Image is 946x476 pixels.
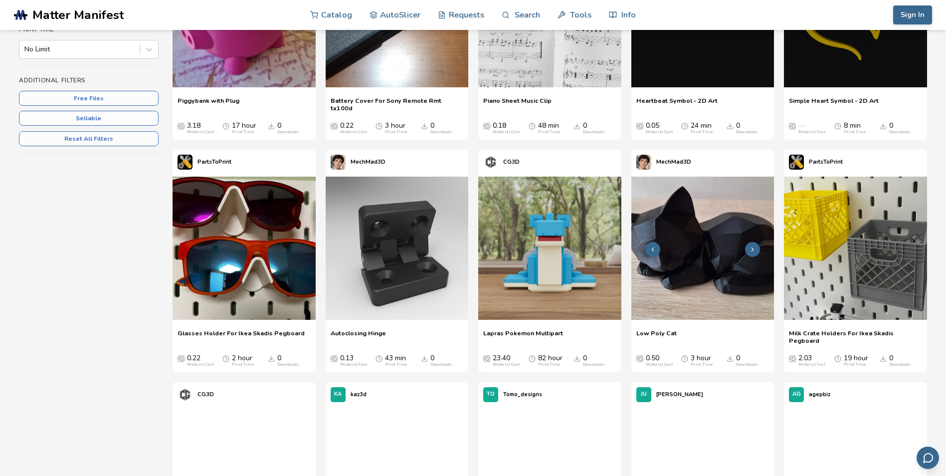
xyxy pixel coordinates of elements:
[19,131,159,146] button: Reset All Filters
[277,130,299,135] div: Downloads
[222,354,229,362] span: Average Print Time
[483,354,490,362] span: Average Cost
[784,150,848,175] a: PartsToPrint's profilePartsToPrint
[340,122,367,135] div: 0.22
[197,389,214,400] p: CG3D
[385,122,407,135] div: 3 hour
[173,382,219,407] a: CG3D's profileCG3D
[178,354,185,362] span: Average Cost
[351,157,385,167] p: MechMad3D
[880,122,887,130] span: Downloads
[727,122,734,130] span: Downloads
[24,45,26,53] input: No Limit
[789,155,804,170] img: PartsToPrint's profile
[691,362,713,367] div: Print Time
[483,155,498,170] img: CG3D's profile
[493,130,520,135] div: Material Cost
[178,155,192,170] img: PartsToPrint's profile
[376,122,382,130] span: Average Print Time
[736,362,758,367] div: Downloads
[493,354,520,367] div: 23.40
[187,130,214,135] div: Material Cost
[727,354,734,362] span: Downloads
[503,389,542,400] p: Tomo_designs
[641,391,647,398] span: JU
[636,122,643,130] span: Average Cost
[538,122,560,135] div: 48 min
[636,155,651,170] img: MechMad3D's profile
[736,130,758,135] div: Downloads
[844,130,866,135] div: Print Time
[19,77,159,84] h4: Additional Filters
[789,97,879,112] a: Simple Heart Symbol - 2D Art
[331,97,464,112] a: Battery Cover For Sony Remote Rmt tx100d
[430,362,452,367] div: Downloads
[917,447,939,469] button: Send feedback via email
[503,157,520,167] p: CG3D
[889,130,911,135] div: Downloads
[656,157,691,167] p: MechMad3D
[187,362,214,367] div: Material Cost
[798,122,805,130] span: —
[385,130,407,135] div: Print Time
[268,354,275,362] span: Downloads
[19,111,159,126] button: Sellable
[646,130,673,135] div: Material Cost
[430,354,452,367] div: 0
[232,354,254,367] div: 2 hour
[573,122,580,130] span: Downloads
[538,354,563,367] div: 82 hour
[478,150,525,175] a: CG3D's profileCG3D
[483,122,490,130] span: Average Cost
[430,130,452,135] div: Downloads
[880,354,887,362] span: Downloads
[178,122,185,130] span: Average Cost
[385,362,407,367] div: Print Time
[331,354,338,362] span: Average Cost
[487,391,495,398] span: TO
[681,354,688,362] span: Average Print Time
[789,329,922,344] a: Milk Crate Holders For Ikea Skadis Pegboard
[889,122,911,135] div: 0
[340,130,367,135] div: Material Cost
[268,122,275,130] span: Downloads
[646,354,673,367] div: 0.50
[889,362,911,367] div: Downloads
[736,122,758,135] div: 0
[736,354,758,367] div: 0
[809,157,843,167] p: PartsToPrint
[798,130,825,135] div: Material Cost
[656,389,703,400] p: [PERSON_NAME]
[844,354,868,367] div: 19 hour
[340,362,367,367] div: Material Cost
[178,329,305,344] span: Glasses Holder For Ikea Skadis Pegboard
[538,362,560,367] div: Print Time
[538,130,560,135] div: Print Time
[789,354,796,362] span: Average Cost
[529,354,536,362] span: Average Print Time
[809,389,830,400] p: agepbiz
[493,362,520,367] div: Material Cost
[636,354,643,362] span: Average Cost
[583,130,605,135] div: Downloads
[834,122,841,130] span: Average Print Time
[32,8,124,22] span: Matter Manifest
[646,122,673,135] div: 0.05
[277,362,299,367] div: Downloads
[636,97,718,112] a: Heartbeat Symbol - 2D Art
[331,122,338,130] span: Average Cost
[331,329,386,344] a: Autoclosing Hinge
[421,122,428,130] span: Downloads
[385,354,407,367] div: 43 min
[178,97,239,112] a: Piggybank with Plug
[173,150,236,175] a: PartsToPrint's profilePartsToPrint
[792,391,801,398] span: AG
[583,354,605,367] div: 0
[197,157,231,167] p: PartsToPrint
[331,155,346,170] img: MechMad3D's profile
